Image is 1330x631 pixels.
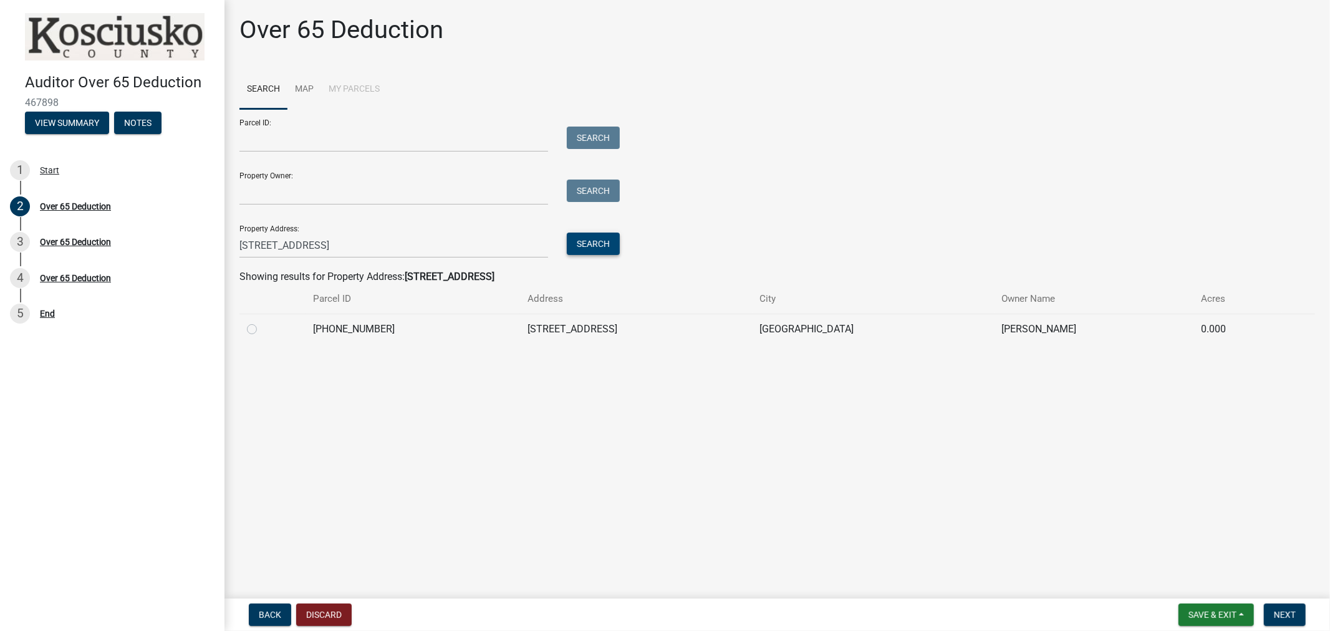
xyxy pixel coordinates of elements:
[1264,604,1306,626] button: Next
[10,196,30,216] div: 2
[249,604,291,626] button: Back
[239,15,443,45] h1: Over 65 Deduction
[25,13,205,60] img: Kosciusko County, Indiana
[1193,314,1282,344] td: 0.000
[520,284,752,314] th: Address
[10,232,30,252] div: 3
[306,314,520,344] td: [PHONE_NUMBER]
[1178,604,1254,626] button: Save & Exit
[1188,610,1236,620] span: Save & Exit
[405,271,494,282] strong: [STREET_ADDRESS]
[753,284,995,314] th: City
[25,112,109,134] button: View Summary
[239,70,287,110] a: Search
[239,269,1315,284] div: Showing results for Property Address:
[567,180,620,202] button: Search
[753,314,995,344] td: [GEOGRAPHIC_DATA]
[259,610,281,620] span: Back
[10,304,30,324] div: 5
[25,74,214,92] h4: Auditor Over 65 Deduction
[40,309,55,318] div: End
[306,284,520,314] th: Parcel ID
[25,118,109,128] wm-modal-confirm: Summary
[114,118,161,128] wm-modal-confirm: Notes
[10,160,30,180] div: 1
[25,97,200,108] span: 467898
[1274,610,1296,620] span: Next
[995,284,1193,314] th: Owner Name
[567,233,620,255] button: Search
[40,274,111,282] div: Over 65 Deduction
[567,127,620,149] button: Search
[520,314,752,344] td: [STREET_ADDRESS]
[40,238,111,246] div: Over 65 Deduction
[296,604,352,626] button: Discard
[40,166,59,175] div: Start
[287,70,321,110] a: Map
[114,112,161,134] button: Notes
[40,202,111,211] div: Over 65 Deduction
[10,268,30,288] div: 4
[995,314,1193,344] td: [PERSON_NAME]
[1193,284,1282,314] th: Acres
